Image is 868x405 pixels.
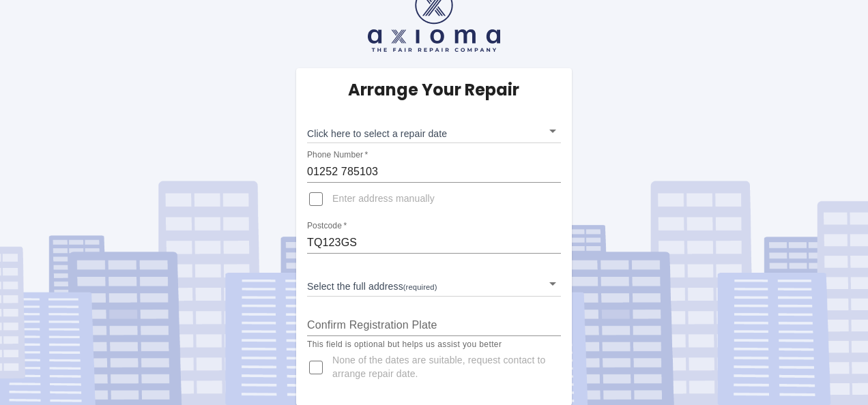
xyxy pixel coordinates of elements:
[307,338,561,352] p: This field is optional but helps us assist you better
[332,354,550,381] span: None of the dates are suitable, request contact to arrange repair date.
[307,149,368,161] label: Phone Number
[332,192,435,206] span: Enter address manually
[348,79,519,101] h5: Arrange Your Repair
[307,220,347,232] label: Postcode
